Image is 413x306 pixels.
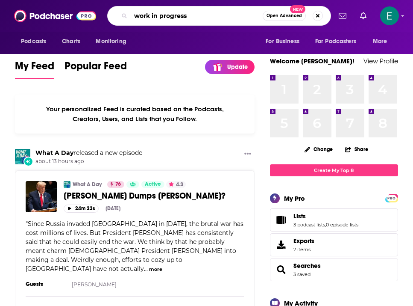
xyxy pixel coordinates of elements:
span: Since Russia invaded [GEOGRAPHIC_DATA] in [DATE], the brutal war has cost millions of lives. But ... [26,220,243,273]
span: More [373,36,387,48]
span: Lists [293,212,306,220]
a: Popular Feed [64,59,127,79]
p: Update [227,63,248,71]
img: Trump Dumps Putin? [26,181,57,212]
a: What A Day [73,181,102,188]
span: Active [145,180,161,189]
button: Change [299,144,338,154]
img: What A Day [15,149,30,164]
img: User Profile [380,6,399,25]
a: Show notifications dropdown [357,9,370,23]
button: Show More Button [241,149,255,160]
div: [DATE] [105,205,120,211]
a: My Feed [15,59,54,79]
div: Search podcasts, credits, & more... [107,6,331,26]
span: Open Advanced [267,14,302,18]
button: open menu [90,33,137,50]
a: Charts [56,33,85,50]
span: For Podcasters [315,36,356,48]
span: Popular Feed [64,59,127,77]
span: Exports [293,237,314,245]
span: Logged in as ellien [380,6,399,25]
a: Create My Top 8 [270,164,398,176]
h3: Guests [26,281,64,288]
h3: released a new episode [35,149,142,157]
span: Charts [62,36,80,48]
a: Searches [273,264,290,276]
a: Welcome [PERSON_NAME]! [270,57,354,65]
a: 3 saved [293,271,310,277]
a: View Profile [363,57,398,65]
span: Searches [270,258,398,281]
span: PRO [387,195,397,202]
a: Show notifications dropdown [335,9,350,23]
button: Show profile menu [380,6,399,25]
span: , [325,222,326,228]
a: Update [205,60,255,74]
button: 4.3 [166,181,186,188]
a: Exports [270,233,398,256]
span: Monitoring [96,36,126,48]
span: New [290,5,305,13]
span: 2 items [293,247,314,253]
a: [PERSON_NAME] Dumps [PERSON_NAME]? [64,190,244,201]
span: For Business [266,36,299,48]
div: New Episode [23,157,33,166]
span: [PERSON_NAME] Dumps [PERSON_NAME]? [64,190,226,201]
div: Your personalized Feed is curated based on the Podcasts, Creators, Users, and Lists that you Follow. [15,95,255,134]
button: 24m 23s [64,205,99,213]
div: My Pro [284,194,305,202]
a: PRO [387,194,397,201]
span: My Feed [15,59,54,77]
button: more [149,266,162,273]
a: Lists [293,212,358,220]
span: ... [144,265,148,273]
a: Active [141,181,164,188]
span: Podcasts [21,36,46,48]
button: open menu [15,33,57,50]
a: 0 episode lists [326,222,358,228]
span: 76 [115,180,121,189]
span: Lists [270,208,398,232]
button: Open AdvancedNew [263,11,306,21]
a: What A Day [35,149,73,157]
input: Search podcasts, credits, & more... [131,9,263,23]
button: open menu [260,33,310,50]
a: 3 podcast lists [293,222,325,228]
a: Lists [273,214,290,226]
a: [PERSON_NAME] [72,281,117,288]
img: What A Day [64,181,70,188]
span: about 13 hours ago [35,158,142,165]
button: open menu [367,33,398,50]
button: Share [345,141,369,157]
span: " [26,220,243,273]
span: Exports [273,239,290,251]
button: open menu [310,33,369,50]
img: Podchaser - Follow, Share and Rate Podcasts [14,8,96,24]
a: 76 [107,181,124,188]
a: Searches [293,262,321,270]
